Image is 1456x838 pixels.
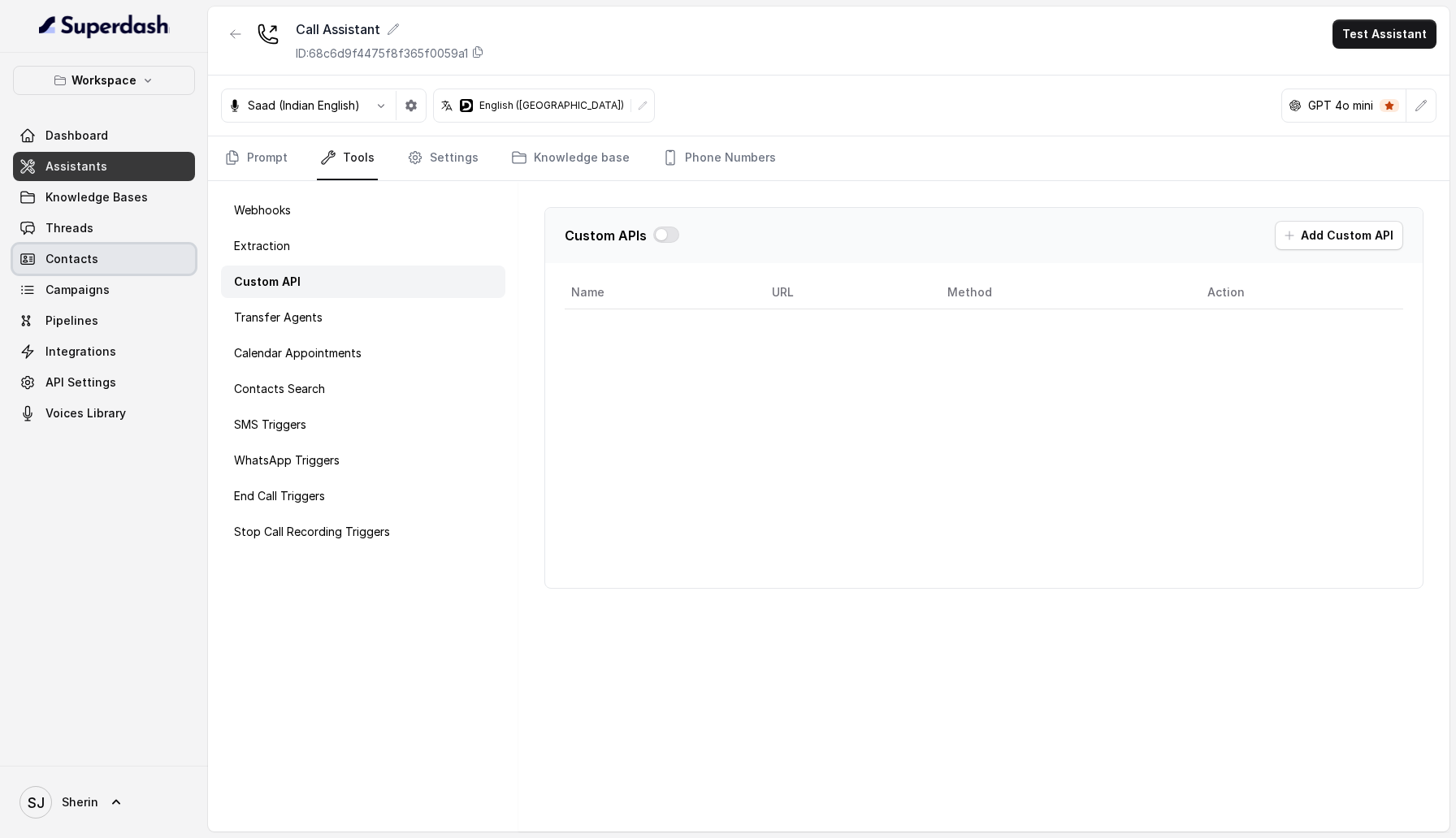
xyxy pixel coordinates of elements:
p: Custom API [234,274,301,290]
a: Knowledge base [508,136,633,180]
span: Contacts [45,251,98,267]
svg: openai logo [1289,99,1302,112]
span: Voices Library [45,405,126,421]
a: Prompt [221,136,291,180]
p: Calendar Appointments [234,345,362,361]
span: Integrations [45,343,116,360]
p: Stop Call Recording Triggers [234,524,390,540]
span: Pipelines [45,313,98,329]
span: Campaigns [45,282,110,298]
span: API Settings [45,374,116,391]
th: Name [565,276,759,309]
p: Saad (Indian English) [248,97,360,114]
span: Dashboard [45,127,108,144]
p: GPT 4o mini [1308,97,1373,114]
a: API Settings [13,368,195,397]
span: Threads [45,220,93,236]
a: Tools [317,136,378,180]
a: Sherin [13,780,195,825]
button: Test Assistant [1332,19,1436,49]
a: Dashboard [13,121,195,150]
a: Voices Library [13,399,195,428]
p: End Call Triggers [234,488,325,504]
text: SJ [28,794,45,811]
span: Knowledge Bases [45,189,148,205]
a: Phone Numbers [659,136,779,180]
a: Threads [13,214,195,243]
p: WhatsApp Triggers [234,452,340,469]
span: Assistants [45,158,107,175]
p: Contacts Search [234,381,325,397]
nav: Tabs [221,136,1436,180]
p: English ([GEOGRAPHIC_DATA]) [479,99,624,112]
th: URL [759,276,935,309]
p: Transfer Agents [234,309,323,326]
div: Call Assistant [296,19,484,39]
img: light.svg [39,13,170,39]
p: SMS Triggers [234,417,306,433]
span: Sherin [62,794,98,810]
a: Integrations [13,337,195,366]
a: Pipelines [13,306,195,335]
th: Action [1194,276,1403,309]
a: Assistants [13,152,195,181]
a: Campaigns [13,275,195,305]
button: Add Custom API [1275,221,1403,250]
svg: deepgram logo [460,99,473,112]
p: ID: 68c6d9f4475f8f365f0059a1 [296,45,468,62]
p: Extraction [234,238,290,254]
a: Contacts [13,244,195,274]
a: Settings [404,136,482,180]
th: Method [934,276,1194,309]
a: Knowledge Bases [13,183,195,212]
p: Webhooks [234,202,291,218]
p: Custom APIs [565,226,647,245]
p: Workspace [71,71,136,90]
button: Workspace [13,66,195,95]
